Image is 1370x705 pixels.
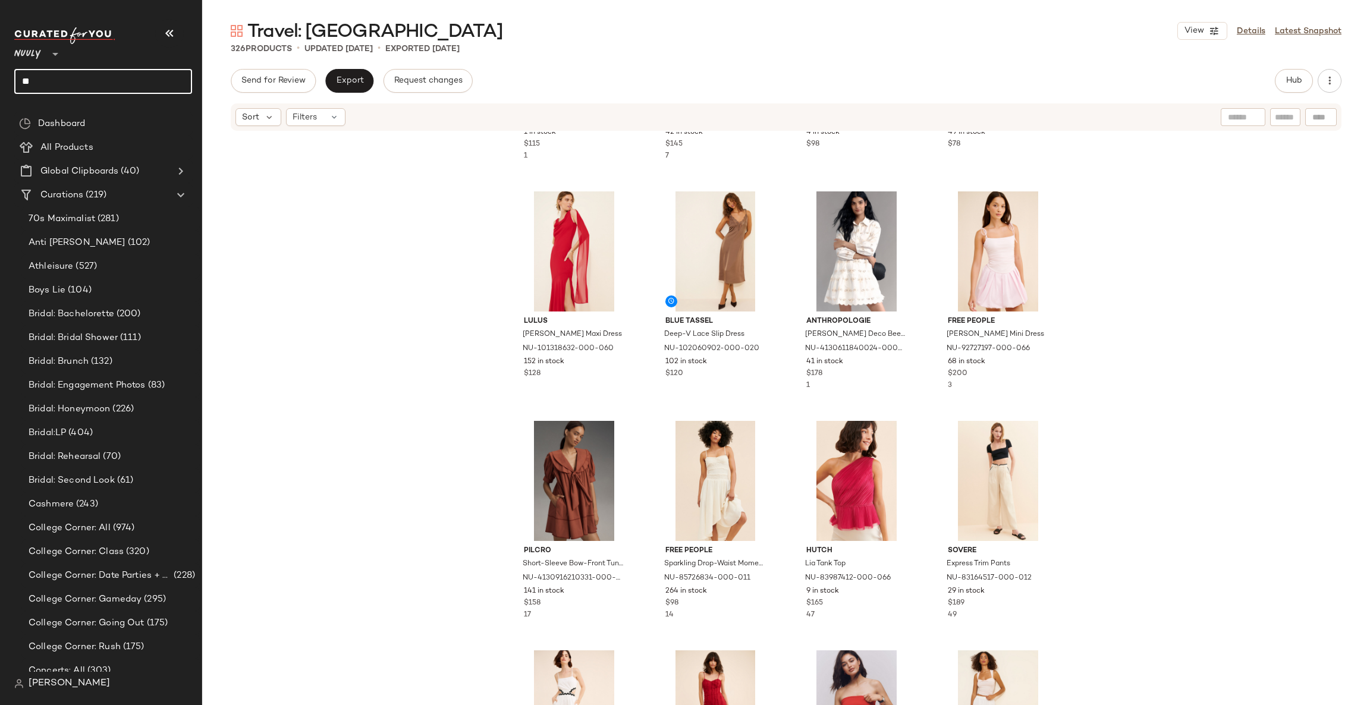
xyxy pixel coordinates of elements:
span: Anti [PERSON_NAME] [29,236,125,250]
span: [PERSON_NAME] Maxi Dress [523,329,622,340]
span: $98 [665,598,678,609]
span: Request changes [394,76,463,86]
span: 17 [524,611,531,619]
span: (61) [115,474,134,487]
img: 92727197_066_b [938,191,1058,311]
span: (974) [111,521,135,535]
span: Anthropologie [806,316,907,327]
button: View [1177,22,1227,40]
img: 83164517_012_b [938,421,1058,541]
span: Curations [40,188,83,202]
span: Concerts: All [29,664,85,678]
span: 4 in stock [806,127,840,138]
span: (527) [73,260,97,273]
span: (175) [144,616,168,630]
img: 4130611840024_010_b [797,191,916,311]
span: $158 [524,598,541,609]
span: Free People [948,316,1048,327]
span: Nuuly [14,40,41,62]
span: (40) [118,165,139,178]
span: [PERSON_NAME] Mini Dress [947,329,1044,340]
span: Filters [293,111,317,124]
span: (200) [114,307,141,321]
span: Travel: [GEOGRAPHIC_DATA] [247,20,503,44]
span: [PERSON_NAME] [29,676,110,691]
span: 49 [948,611,957,619]
span: Pilcro [524,546,624,556]
span: (219) [83,188,106,202]
span: $128 [524,369,541,379]
span: (404) [66,426,93,440]
img: 83987412_066_b [797,421,916,541]
span: (111) [118,331,141,345]
span: Blue Tassel [665,316,766,327]
span: $145 [665,139,683,150]
button: Send for Review [231,69,316,93]
span: Express Trim Pants [947,559,1010,569]
span: 3 [948,382,952,389]
span: 29 in stock [948,586,985,597]
span: (104) [65,284,92,297]
span: $115 [524,139,540,150]
span: NU-102060902-000-020 [664,344,759,354]
span: Sort [242,111,259,124]
span: (303) [85,664,111,678]
span: Bridal: Honeymoon [29,402,110,416]
span: 70s Maximalist [29,212,95,226]
span: $165 [806,598,823,609]
span: Boys Lie [29,284,65,297]
span: NU-92727197-000-066 [947,344,1030,354]
span: 152 in stock [524,357,564,367]
button: Request changes [384,69,473,93]
span: (132) [89,355,112,369]
span: (228) [171,569,195,583]
img: svg%3e [14,679,24,688]
span: Cashmere [29,498,74,511]
span: NU-83164517-000-012 [947,573,1032,584]
span: (102) [125,236,150,250]
span: 42 in stock [665,127,703,138]
span: 1 [524,152,527,160]
span: (243) [74,498,98,511]
span: 1 in stock [524,127,556,138]
img: 101318632_060_b [514,191,634,311]
span: (70) [100,450,121,464]
button: Hub [1275,69,1313,93]
span: 49 in stock [948,127,985,138]
span: View [1184,26,1204,36]
span: Sovere [948,546,1048,556]
span: • [297,42,300,56]
span: NU-101318632-000-060 [523,344,614,354]
img: svg%3e [231,25,243,37]
img: 4130916210331_060_b [514,421,634,541]
span: College Corner: Gameday [29,593,142,606]
span: 7 [665,152,669,160]
img: 85726834_011_b [656,421,775,541]
span: (226) [110,402,134,416]
span: All Products [40,141,93,155]
span: (83) [146,379,165,392]
span: $98 [806,139,819,150]
span: 68 in stock [948,357,985,367]
span: 141 in stock [524,586,564,597]
span: Free People [665,546,766,556]
span: (281) [95,212,119,226]
span: Bridal: Bridal Shower [29,331,118,345]
span: Dashboard [38,117,85,131]
span: Hub [1286,76,1302,86]
span: Bridal:LP [29,426,66,440]
span: College Corner: Date Parties + Formals [29,569,171,583]
span: 102 in stock [665,357,707,367]
span: Lia Tank Top [805,559,846,569]
span: $178 [806,369,822,379]
span: Athleisure [29,260,73,273]
span: NU-4130611840024-000-010 [805,344,906,354]
a: Details [1237,25,1265,37]
span: Deep-V Lace Slip Dress [664,329,744,340]
span: $189 [948,598,964,609]
img: cfy_white_logo.C9jOOHJF.svg [14,27,115,44]
span: $78 [948,139,960,150]
span: Short-Sleeve Bow-Front Tunic Mini Dress [523,559,623,569]
span: Bridal: Bachelorette [29,307,114,321]
div: Products [231,43,292,55]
